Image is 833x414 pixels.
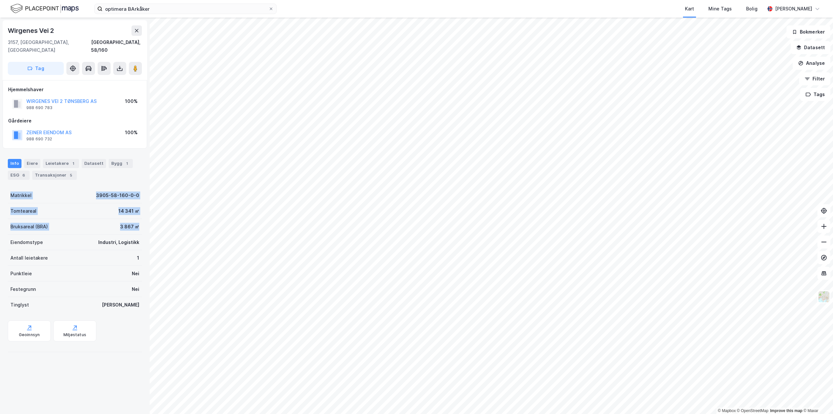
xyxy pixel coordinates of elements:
div: Eiendomstype [10,238,43,246]
button: Filter [799,72,830,85]
div: Geoinnsyn [19,332,40,337]
div: 3157, [GEOGRAPHIC_DATA], [GEOGRAPHIC_DATA] [8,38,91,54]
button: Datasett [791,41,830,54]
div: 1 [70,160,76,167]
div: 3905-58-160-0-0 [96,192,139,199]
iframe: Chat Widget [800,383,833,414]
div: [PERSON_NAME] [775,5,812,13]
div: 1 [137,254,139,262]
div: Eiere [24,159,40,168]
a: OpenStreetMap [737,408,769,413]
div: 3 867 ㎡ [120,223,139,231]
button: Analyse [793,57,830,70]
div: Tomteareal [10,207,36,215]
button: Tags [800,88,830,101]
div: Bruksareal (BRA) [10,223,48,231]
div: Bygg [109,159,133,168]
div: 988 690 783 [26,105,52,110]
div: 6 [20,172,27,178]
div: Festegrunn [10,285,36,293]
input: Søk på adresse, matrikkel, gårdeiere, leietakere eller personer [102,4,268,14]
div: 988 690 732 [26,136,52,142]
div: Kontrollprogram for chat [800,383,833,414]
div: ESG [8,171,30,180]
a: Mapbox [718,408,736,413]
div: Bolig [746,5,758,13]
a: Improve this map [770,408,802,413]
div: Punktleie [10,270,32,278]
div: Tinglyst [10,301,29,309]
div: Nei [132,285,139,293]
div: Nei [132,270,139,278]
div: Datasett [82,159,106,168]
div: Matrikkel [10,192,32,199]
div: Gårdeiere [8,117,142,125]
div: 100% [125,97,138,105]
div: Miljøstatus [63,332,86,337]
div: Info [8,159,21,168]
button: Tag [8,62,64,75]
div: [GEOGRAPHIC_DATA], 58/160 [91,38,142,54]
div: Transaksjoner [32,171,77,180]
div: 100% [125,129,138,136]
div: 5 [68,172,74,178]
div: 1 [124,160,130,167]
div: Kart [685,5,694,13]
div: Industri, Logistikk [98,238,139,246]
button: Bokmerker [786,25,830,38]
div: Leietakere [43,159,79,168]
div: [PERSON_NAME] [102,301,139,309]
div: 14 341 ㎡ [118,207,139,215]
div: Wirgenes Vei 2 [8,25,55,36]
div: Mine Tags [708,5,732,13]
img: Z [818,291,830,303]
img: logo.f888ab2527a4732fd821a326f86c7f29.svg [10,3,79,14]
div: Antall leietakere [10,254,48,262]
div: Hjemmelshaver [8,86,142,93]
